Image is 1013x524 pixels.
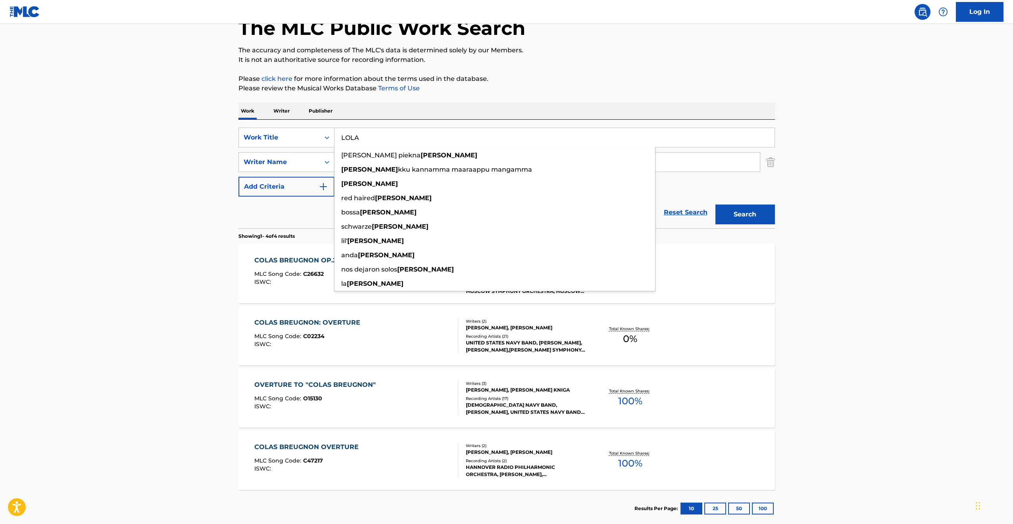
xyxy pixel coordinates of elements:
[341,180,398,187] strong: [PERSON_NAME]
[254,442,363,452] div: COLAS BREUGNON OVERTURE
[238,368,775,428] a: OVERTURE TO "COLAS BREUGNON"MLC Song Code:O15130ISWC:Writers (3)[PERSON_NAME], [PERSON_NAME] KNIG...
[976,494,980,518] div: Drag
[938,7,948,17] img: help
[244,157,315,167] div: Writer Name
[244,133,315,142] div: Work Title
[238,233,295,240] p: Showing 1 - 4 of 4 results
[421,151,477,159] strong: [PERSON_NAME]
[466,396,586,402] div: Recording Artists ( 17 )
[341,251,358,259] span: anda
[271,103,292,119] p: Writer
[238,306,775,365] a: COLAS BREUGNON: OVERTUREMLC Song Code:C02234ISWC:Writers (2)[PERSON_NAME], [PERSON_NAME]Recording...
[618,394,642,408] span: 100 %
[341,280,347,287] span: la
[341,223,372,230] span: schwarze
[341,194,375,202] span: red haired
[466,386,586,394] div: [PERSON_NAME], [PERSON_NAME] KNIGA
[303,270,324,277] span: C26632
[360,208,417,216] strong: [PERSON_NAME]
[303,457,323,464] span: C47217
[254,403,273,410] span: ISWC :
[303,395,322,402] span: O15130
[341,266,397,273] span: nos dejaron solos
[319,182,328,191] img: 9d2ae6d4665cec9f34b9.svg
[347,280,404,287] strong: [PERSON_NAME]
[375,194,432,202] strong: [PERSON_NAME]
[254,333,303,340] span: MLC Song Code :
[238,128,775,228] form: Search Form
[341,237,347,245] span: lil'
[466,333,586,339] div: Recording Artists ( 21 )
[623,332,637,346] span: 0 %
[341,166,398,173] strong: [PERSON_NAME]
[715,205,775,224] button: Search
[634,505,680,512] p: Results Per Page:
[254,256,345,265] div: COLAS BREUGNON OP.24
[609,450,652,456] p: Total Known Shares:
[254,318,364,327] div: COLAS BREUGNON: OVERTURE
[377,84,420,92] a: Terms of Use
[238,16,525,40] h1: The MLC Public Work Search
[680,503,702,514] button: 10
[254,278,273,285] span: ISWC :
[956,2,1003,22] a: Log In
[254,340,273,348] span: ISWC :
[466,381,586,386] div: Writers ( 3 )
[347,237,404,245] strong: [PERSON_NAME]
[238,103,257,119] p: Work
[466,449,586,456] div: [PERSON_NAME], [PERSON_NAME]
[261,75,292,82] a: click here
[466,402,586,416] div: [DEMOGRAPHIC_DATA] NAVY BAND, [PERSON_NAME], UNITED STATES NAVY BAND, [GEOGRAPHIC_DATA][US_STATE]...
[238,244,775,303] a: COLAS BREUGNON OP.24MLC Song Code:C26632ISWC:Writers (4)[PERSON_NAME], [PERSON_NAME], [PERSON_NAM...
[238,46,775,55] p: The accuracy and completeness of The MLC's data is determined solely by our Members.
[609,326,652,332] p: Total Known Shares:
[238,55,775,65] p: It is not an authoritative source for recording information.
[372,223,429,230] strong: [PERSON_NAME]
[618,456,642,470] span: 100 %
[358,251,415,259] strong: [PERSON_NAME]
[935,4,951,20] div: Help
[728,503,750,514] button: 50
[466,443,586,449] div: Writers ( 2 )
[915,4,930,20] a: Public Search
[609,388,652,394] p: Total Known Shares:
[254,465,273,472] span: ISWC :
[306,103,335,119] p: Publisher
[254,457,303,464] span: MLC Song Code :
[341,151,421,159] span: [PERSON_NAME] piekna
[704,503,726,514] button: 25
[303,333,325,340] span: C02234
[466,324,586,331] div: [PERSON_NAME], [PERSON_NAME]
[466,339,586,354] div: UNITED STATES NAVY BAND, [PERSON_NAME],[PERSON_NAME],[PERSON_NAME] SYMPHONY,[PERSON_NAME], [PERSO...
[398,166,532,173] span: kku kannamma maaraappu mangamma
[254,270,303,277] span: MLC Song Code :
[918,7,927,17] img: search
[238,430,775,490] a: COLAS BREUGNON OVERTUREMLC Song Code:C47217ISWC:Writers (2)[PERSON_NAME], [PERSON_NAME]Recording ...
[466,318,586,324] div: Writers ( 2 )
[254,395,303,402] span: MLC Song Code :
[238,74,775,84] p: Please for more information about the terms used in the database.
[238,84,775,93] p: Please review the Musical Works Database
[238,177,334,197] button: Add Criteria
[466,458,586,464] div: Recording Artists ( 2 )
[254,380,380,390] div: OVERTURE TO "COLAS BREUGNON"
[766,152,775,172] img: Delete Criterion
[10,6,40,17] img: MLC Logo
[466,464,586,478] div: HANNOVER RADIO PHILHARMONIC ORCHESTRA, [PERSON_NAME], [PERSON_NAME], [PERSON_NAME]
[341,208,360,216] span: bossa
[397,266,454,273] strong: [PERSON_NAME]
[752,503,774,514] button: 100
[973,486,1013,524] iframe: Chat Widget
[660,204,711,221] a: Reset Search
